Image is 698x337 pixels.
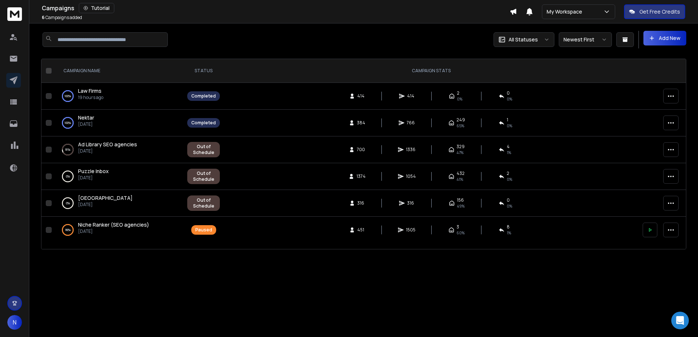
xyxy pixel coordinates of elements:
[407,120,415,126] span: 766
[64,119,71,127] p: 100 %
[406,147,416,153] span: 1336
[78,87,101,94] span: Law Firms
[507,176,512,182] span: 0 %
[191,171,216,182] div: Out of Schedule
[78,141,137,148] a: Ad Library SEO agencies
[507,203,512,209] span: 0 %
[66,199,70,207] p: 0 %
[406,173,416,179] span: 1054
[624,4,685,19] button: Get Free Credits
[224,59,638,83] th: CAMPAIGN STATS
[457,203,465,209] span: 49 %
[457,171,465,176] span: 432
[78,95,103,100] p: 19 hours ago
[78,87,101,95] a: Law Firms
[357,93,365,99] span: 414
[357,120,365,126] span: 384
[191,120,216,126] div: Completed
[55,83,183,110] td: 100%Law Firms19 hours ago
[78,121,94,127] p: [DATE]
[78,175,109,181] p: [DATE]
[191,197,216,209] div: Out of Schedule
[507,230,511,236] span: 1 %
[7,315,22,330] button: N
[457,96,462,102] span: 0 %
[42,15,82,21] p: Campaigns added
[65,146,70,153] p: 91 %
[78,194,133,202] a: [GEOGRAPHIC_DATA]
[507,197,510,203] span: 0
[65,226,71,234] p: 99 %
[55,59,183,83] th: CAMPAIGN NAME
[407,93,414,99] span: 414
[191,93,216,99] div: Completed
[78,148,137,154] p: [DATE]
[55,136,183,163] td: 91%Ad Library SEO agencies[DATE]
[457,144,465,150] span: 329
[78,168,109,175] a: Puzzle Inbox
[78,228,149,234] p: [DATE]
[79,3,114,13] button: Tutorial
[457,90,459,96] span: 2
[457,150,464,155] span: 47 %
[507,90,510,96] span: 0
[457,197,464,203] span: 156
[357,147,365,153] span: 700
[509,36,538,43] p: All Statuses
[55,190,183,217] td: 0%[GEOGRAPHIC_DATA][DATE]
[507,150,511,155] span: 1 %
[357,173,366,179] span: 1374
[78,221,149,228] a: Niche Ranker (SEO agencies)
[55,110,183,136] td: 100%Nektar[DATE]
[78,168,109,175] span: Puzzle Inbox
[559,32,612,47] button: Newest First
[457,123,464,129] span: 65 %
[457,224,459,230] span: 3
[507,123,512,129] span: 0 %
[357,227,365,233] span: 451
[507,171,509,176] span: 2
[407,200,414,206] span: 316
[42,14,45,21] span: 6
[66,173,70,180] p: 0 %
[643,31,686,45] button: Add New
[357,200,365,206] span: 316
[457,176,463,182] span: 41 %
[191,144,216,155] div: Out of Schedule
[507,144,510,150] span: 4
[78,202,133,208] p: [DATE]
[55,217,183,243] td: 99%Niche Ranker (SEO agencies)[DATE]
[507,224,510,230] span: 8
[78,114,94,121] a: Nektar
[42,3,510,13] div: Campaigns
[406,227,416,233] span: 1505
[639,8,680,15] p: Get Free Credits
[507,117,508,123] span: 1
[55,163,183,190] td: 0%Puzzle Inbox[DATE]
[547,8,585,15] p: My Workspace
[671,312,689,329] div: Open Intercom Messenger
[64,92,71,100] p: 100 %
[507,96,512,102] span: 0 %
[195,227,212,233] div: Paused
[457,230,465,236] span: 60 %
[457,117,465,123] span: 249
[183,59,224,83] th: STATUS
